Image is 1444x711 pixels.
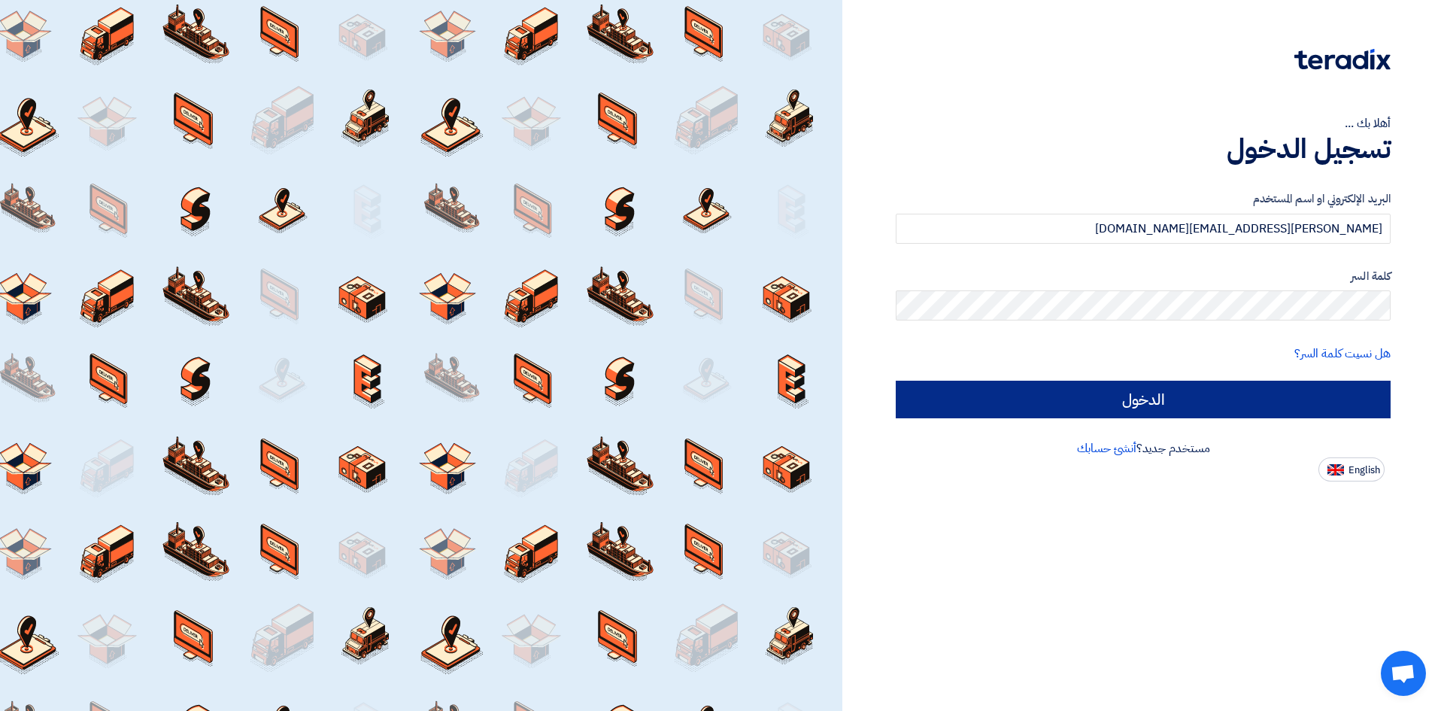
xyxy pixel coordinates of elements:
[896,214,1391,244] input: أدخل بريد العمل الإلكتروني او اسم المستخدم الخاص بك ...
[896,381,1391,418] input: الدخول
[896,439,1391,457] div: مستخدم جديد؟
[896,132,1391,166] h1: تسجيل الدخول
[896,268,1391,285] label: كلمة السر
[1348,465,1380,476] span: English
[1294,345,1391,363] a: هل نسيت كلمة السر؟
[1381,651,1426,696] div: Open chat
[1318,457,1385,482] button: English
[1294,49,1391,70] img: Teradix logo
[896,190,1391,208] label: البريد الإلكتروني او اسم المستخدم
[1327,464,1344,476] img: en-US.png
[896,114,1391,132] div: أهلا بك ...
[1077,439,1136,457] a: أنشئ حسابك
